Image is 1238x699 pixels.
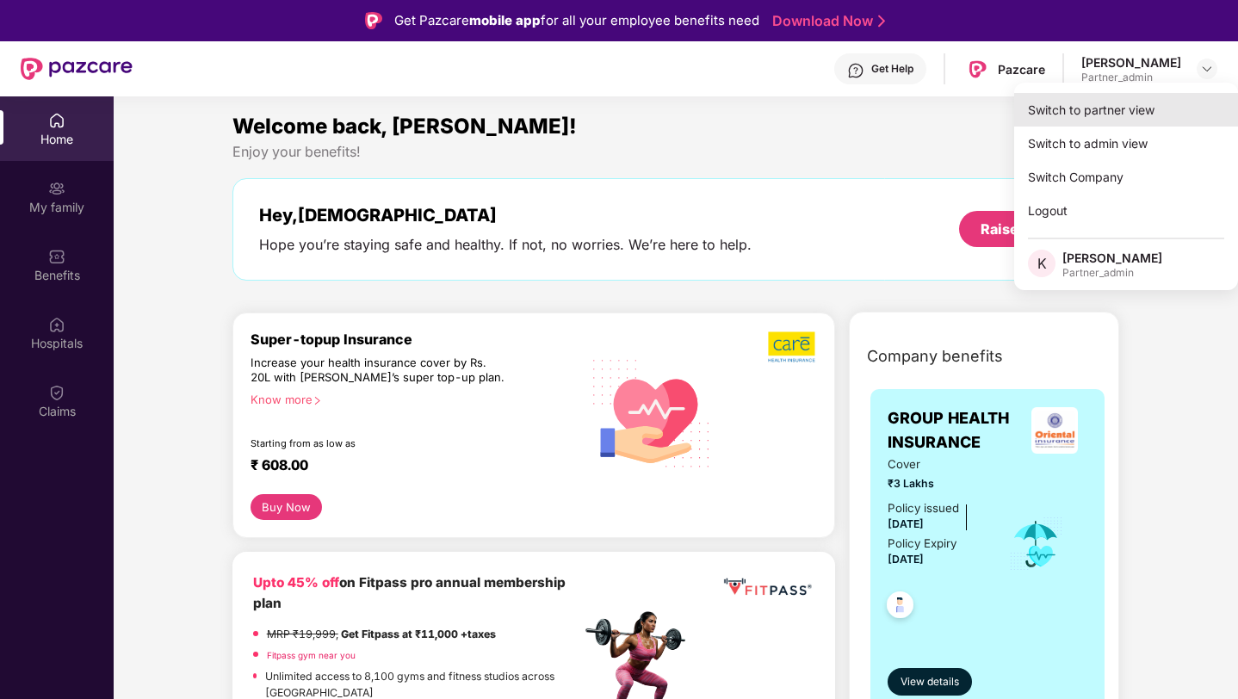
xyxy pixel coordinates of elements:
span: View details [901,674,959,690]
img: Logo [365,12,382,29]
img: svg+xml;base64,PHN2ZyBpZD0iSGVscC0zMngzMiIgeG1sbnM9Imh0dHA6Ly93d3cudzMub3JnLzIwMDAvc3ZnIiB3aWR0aD... [847,62,864,79]
img: svg+xml;base64,PHN2ZyB3aWR0aD0iMjAiIGhlaWdodD0iMjAiIHZpZXdCb3g9IjAgMCAyMCAyMCIgZmlsbD0ibm9uZSIgeG... [48,180,65,197]
button: Buy Now [251,494,322,520]
span: [DATE] [888,553,924,566]
span: [DATE] [888,517,924,530]
img: svg+xml;base64,PHN2ZyBpZD0iRHJvcGRvd24tMzJ4MzIiIHhtbG5zPSJodHRwOi8vd3d3LnczLm9yZy8yMDAwL3N2ZyIgd2... [1200,62,1214,76]
div: Logout [1014,194,1238,227]
img: b5dec4f62d2307b9de63beb79f102df3.png [768,331,817,363]
div: Know more [251,393,571,405]
del: MRP ₹19,999, [267,628,338,640]
strong: Get Fitpass at ₹11,000 +taxes [341,628,496,640]
span: Company benefits [867,344,1003,368]
a: Download Now [772,12,880,30]
div: Policy Expiry [888,535,956,553]
div: [PERSON_NAME] [1062,250,1162,266]
strong: mobile app [469,12,541,28]
div: Get Pazcare for all your employee benefits need [394,10,759,31]
img: insurerLogo [1031,407,1078,454]
div: Raise a claim [981,220,1071,238]
a: Fitpass gym near you [267,650,356,660]
div: Partner_admin [1062,266,1162,280]
img: svg+xml;base64,PHN2ZyB4bWxucz0iaHR0cDovL3d3dy53My5vcmcvMjAwMC9zdmciIHdpZHRoPSI0OC45NDMiIGhlaWdodD... [879,586,921,628]
img: svg+xml;base64,PHN2ZyBpZD0iQ2xhaW0iIHhtbG5zPSJodHRwOi8vd3d3LnczLm9yZy8yMDAwL3N2ZyIgd2lkdGg9IjIwIi... [48,384,65,401]
img: svg+xml;base64,PHN2ZyBpZD0iSG9zcGl0YWxzIiB4bWxucz0iaHR0cDovL3d3dy53My5vcmcvMjAwMC9zdmciIHdpZHRoPS... [48,316,65,333]
div: Hey, [DEMOGRAPHIC_DATA] [259,205,752,226]
div: Partner_admin [1081,71,1181,84]
img: New Pazcare Logo [21,58,133,80]
b: on Fitpass pro annual membership plan [253,574,566,611]
div: ₹ 608.00 [251,456,564,477]
div: Starting from as low as [251,437,508,449]
b: Upto 45% off [253,574,339,591]
div: [PERSON_NAME] [1081,54,1181,71]
img: svg+xml;base64,PHN2ZyB4bWxucz0iaHR0cDovL3d3dy53My5vcmcvMjAwMC9zdmciIHhtbG5zOnhsaW5rPSJodHRwOi8vd3... [581,340,723,484]
span: GROUP HEALTH INSURANCE [888,406,1021,455]
img: svg+xml;base64,PHN2ZyBpZD0iSG9tZSIgeG1sbnM9Imh0dHA6Ly93d3cudzMub3JnLzIwMDAvc3ZnIiB3aWR0aD0iMjAiIG... [48,112,65,129]
img: Pazcare_Logo.png [965,57,990,82]
div: Switch to partner view [1014,93,1238,127]
img: Stroke [878,12,885,30]
div: Enjoy your benefits! [232,143,1120,161]
img: fppp.png [721,572,814,602]
img: svg+xml;base64,PHN2ZyBpZD0iQmVuZWZpdHMiIHhtbG5zPSJodHRwOi8vd3d3LnczLm9yZy8yMDAwL3N2ZyIgd2lkdGg9Ij... [48,248,65,265]
span: Welcome back, [PERSON_NAME]! [232,114,577,139]
div: Policy issued [888,499,959,517]
div: Increase your health insurance cover by Rs. 20L with [PERSON_NAME]’s super top-up plan. [251,356,507,386]
div: Get Help [871,62,913,76]
div: Pazcare [998,61,1045,77]
div: Hope you’re staying safe and healthy. If not, no worries. We’re here to help. [259,236,752,254]
span: right [313,396,322,405]
div: Switch Company [1014,160,1238,194]
button: View details [888,668,972,696]
div: Switch to admin view [1014,127,1238,160]
span: K [1037,253,1047,274]
span: Cover [888,455,985,473]
img: icon [1008,516,1064,572]
span: ₹3 Lakhs [888,475,985,492]
div: Super-topup Insurance [251,331,581,348]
